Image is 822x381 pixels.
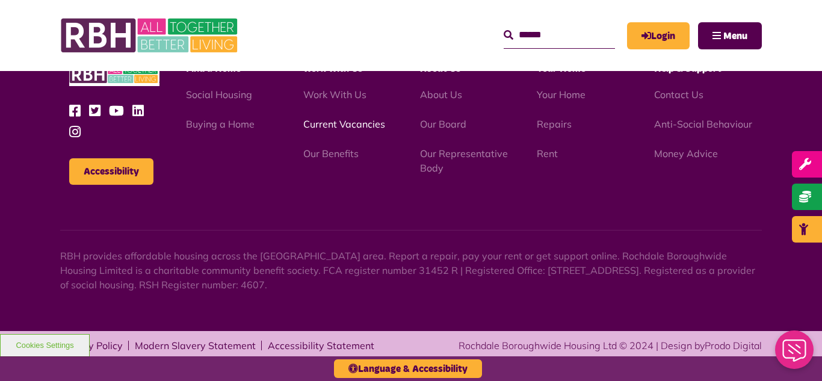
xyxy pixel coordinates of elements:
a: Anti-Social Behaviour [654,118,752,130]
a: Rent [537,147,558,160]
a: Our Benefits [303,147,359,160]
span: Menu [723,31,747,41]
a: Our Board [420,118,466,130]
a: Accessibility Statement [268,341,374,350]
a: Our Representative Body [420,147,508,174]
a: Contact Us [654,88,703,101]
a: Money Advice [654,147,718,160]
a: Work With Us [303,88,366,101]
img: RBH [60,12,241,59]
button: Navigation [698,22,762,49]
iframe: Netcall Web Assistant for live chat [768,327,822,381]
a: Buying a Home [186,118,255,130]
a: Modern Slavery Statement - open in a new tab [135,341,256,350]
button: Language & Accessibility [334,359,482,378]
a: Current Vacancies [303,118,385,130]
p: RBH provides affordable housing across the [GEOGRAPHIC_DATA] area. Report a repair, pay your rent... [60,249,762,292]
a: MyRBH [627,22,690,49]
button: Accessibility [69,158,153,185]
a: Prodo Digital - open in a new tab [705,339,762,352]
a: Your Home [537,88,586,101]
a: Social Housing - open in a new tab [186,88,252,101]
a: Privacy Policy [60,341,123,350]
img: RBH [69,63,159,86]
div: Rochdale Boroughwide Housing Ltd © 2024 | Design by [459,338,762,353]
input: Search [504,22,615,48]
a: Repairs [537,118,572,130]
a: About Us [420,88,462,101]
